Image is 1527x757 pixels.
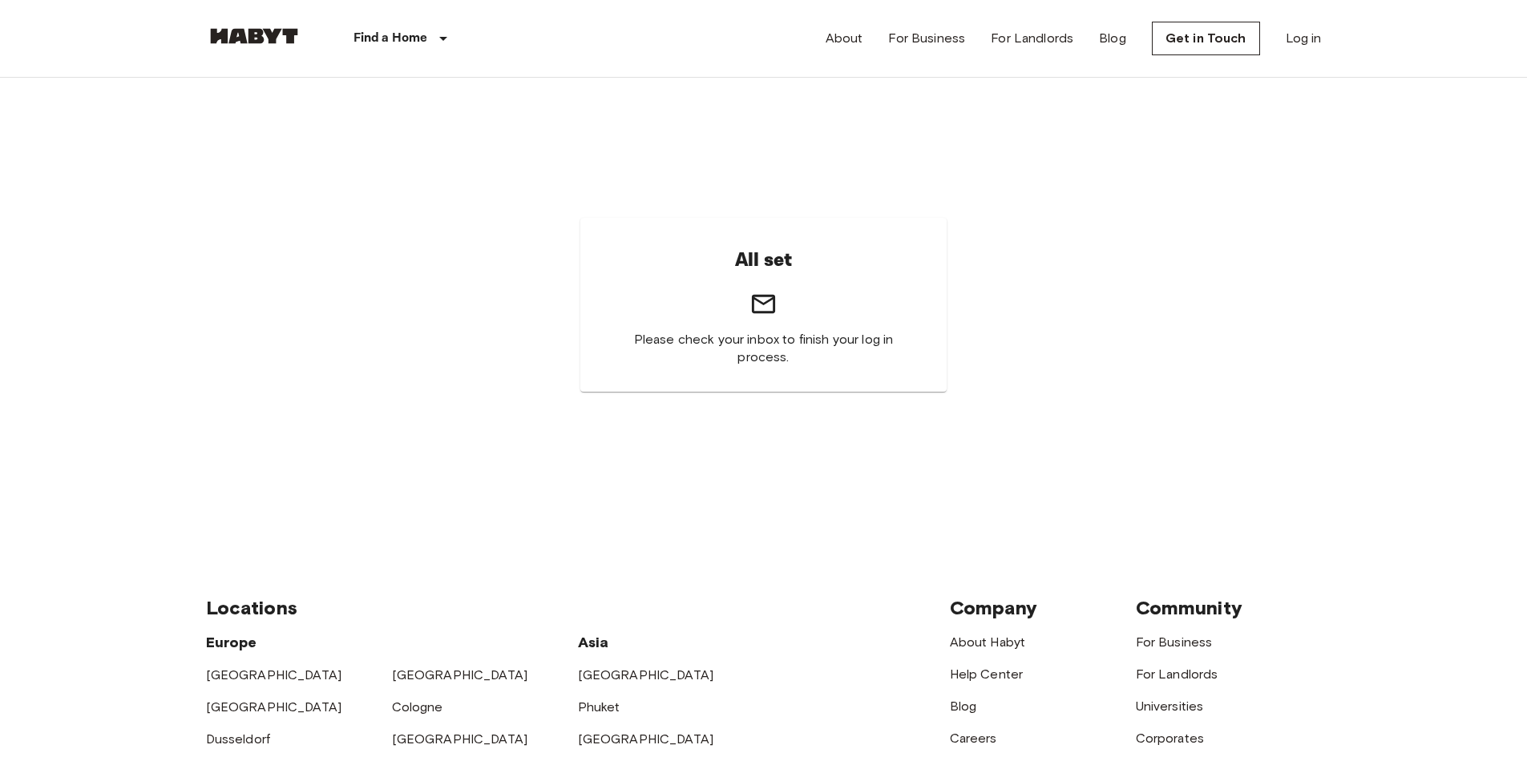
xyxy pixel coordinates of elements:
[950,666,1024,682] a: Help Center
[1152,22,1260,55] a: Get in Touch
[950,596,1038,619] span: Company
[888,29,965,48] a: For Business
[206,634,257,651] span: Europe
[1136,731,1205,746] a: Corporates
[1136,699,1204,714] a: Universities
[1099,29,1126,48] a: Blog
[950,699,977,714] a: Blog
[1136,596,1242,619] span: Community
[353,29,428,48] p: Find a Home
[206,731,271,747] a: Dusseldorf
[206,667,342,683] a: [GEOGRAPHIC_DATA]
[826,29,863,48] a: About
[206,596,297,619] span: Locations
[392,699,443,715] a: Cologne
[950,731,997,746] a: Careers
[1286,29,1322,48] a: Log in
[950,634,1026,650] a: About Habyt
[578,634,609,651] span: Asia
[206,699,342,715] a: [GEOGRAPHIC_DATA]
[1136,666,1218,682] a: For Landlords
[578,731,714,747] a: [GEOGRAPHIC_DATA]
[392,731,528,747] a: [GEOGRAPHIC_DATA]
[991,29,1073,48] a: For Landlords
[619,331,908,366] span: Please check your inbox to finish your log in process.
[735,244,793,277] h6: All set
[578,699,620,715] a: Phuket
[392,667,528,683] a: [GEOGRAPHIC_DATA]
[578,667,714,683] a: [GEOGRAPHIC_DATA]
[206,28,302,44] img: Habyt
[1136,634,1213,650] a: For Business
